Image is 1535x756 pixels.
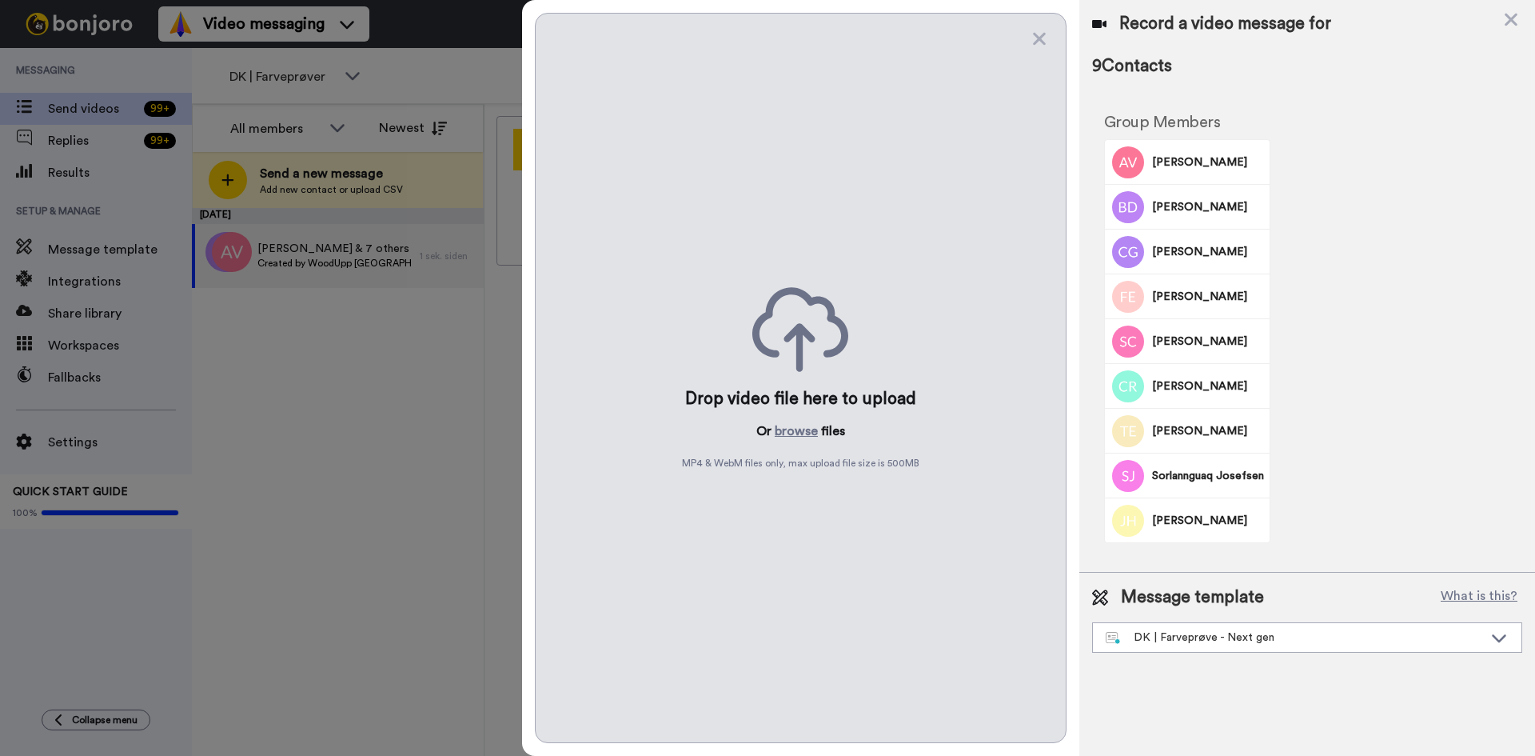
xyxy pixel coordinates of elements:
[1152,199,1264,215] span: [PERSON_NAME]
[1104,114,1270,131] h2: Group Members
[1112,326,1144,358] img: Image of Søren Christensen
[1152,423,1264,439] span: [PERSON_NAME]
[1112,505,1144,537] img: Image of Jesper Hansen
[1121,586,1264,610] span: Message template
[1152,289,1264,305] span: [PERSON_NAME]
[1112,415,1144,447] img: Image of Trine Cecilie Elvik
[1436,586,1522,610] button: What is this?
[775,422,818,441] button: browse
[1106,632,1121,645] img: nextgen-template.svg
[1152,468,1264,484] span: Sorlannguaq Josefsen
[1112,370,1144,402] img: Image of Christina Rosengreen
[1152,378,1264,394] span: [PERSON_NAME]
[1112,146,1144,178] img: Image of Anya Vinstrup
[1152,244,1264,260] span: [PERSON_NAME]
[756,422,845,441] p: Or files
[682,457,919,470] span: MP4 & WebM files only, max upload file size is 500 MB
[1112,236,1144,268] img: Image of Claudia Grossi
[1152,154,1264,170] span: [PERSON_NAME]
[1152,334,1264,350] span: [PERSON_NAME]
[1152,513,1264,529] span: [PERSON_NAME]
[1112,460,1144,492] img: Image of Sorlannguaq Josefsen
[1106,630,1483,646] div: DK | Farveprøve - Next gen
[1112,281,1144,313] img: Image of Fehim Edhemovic
[1112,191,1144,223] img: Image of Birgit Dahl
[685,388,916,410] div: Drop video file here to upload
